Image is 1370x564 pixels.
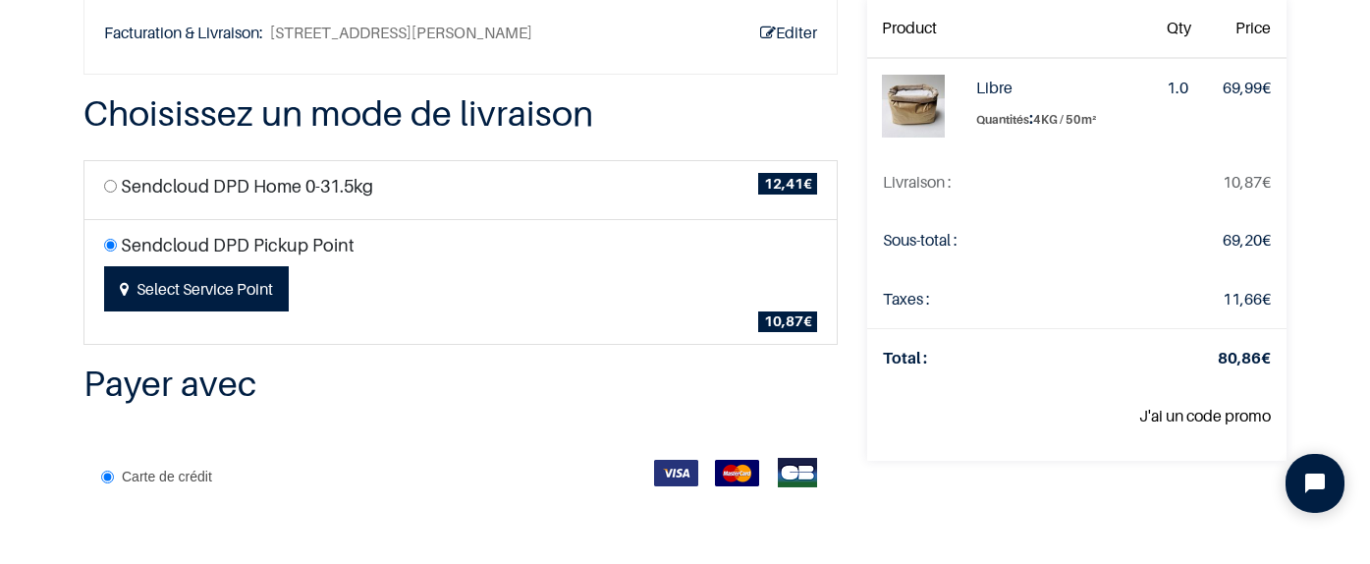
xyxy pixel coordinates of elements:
[867,211,1101,269] td: Sous-total :
[976,105,1135,132] label: :
[1218,348,1271,367] strong: €
[270,20,532,46] span: [STREET_ADDRESS][PERSON_NAME]
[1223,230,1271,250] span: €
[758,311,818,333] span: €
[758,173,818,195] span: €
[776,458,820,487] img: CB
[121,232,355,258] label: Sendcloud DPD Pickup Point
[883,348,927,367] strong: Total :
[1218,348,1261,367] span: 80,86
[1223,289,1271,309] span: €
[1269,437,1361,530] iframe: Tidio Chat
[1033,112,1096,127] span: 4KG / 50m²
[1223,78,1262,97] span: 69,99
[764,175,803,192] span: 12,41
[976,78,1013,97] strong: Libre
[1223,289,1262,309] span: 11,66
[760,20,817,46] a: Editer
[1223,172,1271,192] span: €
[976,112,1029,127] span: Quantités
[1223,230,1262,250] span: 69,20
[867,270,1101,329] td: Taxes :
[1139,406,1271,425] a: J'ai un code promo
[101,471,114,483] input: Carte de crédit
[1223,78,1271,97] span: €
[764,312,803,329] span: 10,87
[882,75,945,138] img: Libre (4KG / 50m²)
[83,361,839,407] h3: Payer avec
[1223,172,1262,192] span: 10,87
[104,23,267,42] b: Facturation & Livraison:
[1167,75,1191,101] div: 1.0
[122,469,212,484] span: Carte de crédit
[104,266,289,311] button: Select Service Point
[867,153,1101,211] td: La livraison sera mise à jour après avoir choisi une nouvelle méthode de livraison
[654,460,698,486] img: VISA
[715,460,759,486] img: MasterCard
[83,90,839,137] h3: Choisissez un mode de livraison
[121,173,373,199] label: Sendcloud DPD Home 0-31.5kg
